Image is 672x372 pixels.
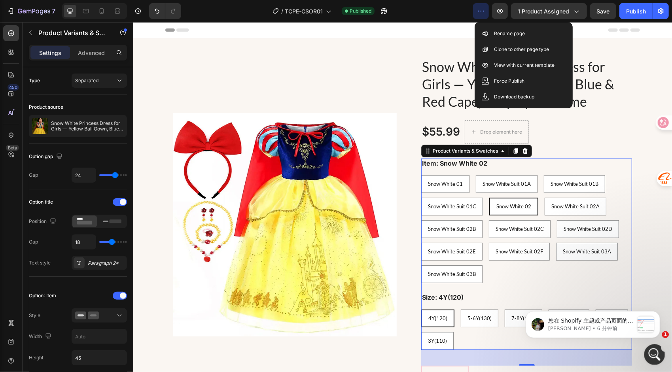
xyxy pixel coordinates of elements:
div: [PERSON_NAME] • 6 分钟前 [13,236,77,240]
span: Snow White Suit 01C [295,181,343,187]
div: Beta [6,145,19,151]
div: 由于此ID是唯一的，且用于系统管理，因此无法重命名。敬请谅解。 ​ [13,206,123,229]
div: Undo/Redo [149,3,181,19]
input: Auto [72,329,127,344]
span: Snow White Suit 02F [362,226,410,232]
button: 7 [3,3,59,19]
input: Auto [72,351,127,365]
div: Style [29,312,40,319]
button: 表情符号选取器 [12,259,19,265]
h1: [PERSON_NAME] [38,4,90,10]
span: 1 product assigned [518,7,569,15]
legend: Size: 4Y(120) [288,270,331,280]
div: Option: Item [29,292,56,299]
span: Snow White Suit 02C [362,204,411,210]
p: Settings [39,49,61,57]
span: Snow White Suit 02D [430,204,479,210]
a: Size Guide [288,344,335,364]
div: Drop element here [347,107,389,113]
p: 7 [52,6,55,16]
span: Snow White 02 [363,181,398,187]
div: Gap [29,172,38,179]
div: 450 [8,84,19,91]
span: Snow White 01 [295,159,329,165]
button: GIF 选取器 [25,259,31,265]
span: Snow White Suit 03A [430,226,478,232]
h1: Snow White Princess Dress for Girls — Yellow Ball Gown, Blue & Red Cape, Cosplay Costume [288,35,499,89]
div: Publish [626,7,646,15]
div: Option title [29,198,53,206]
button: Start recording [50,259,57,265]
input: Auto [72,235,96,249]
p: Rename page [494,30,525,38]
textarea: 发消息... [7,242,151,256]
div: Text style [29,259,51,266]
legend: Item: Snow White 02 [288,136,355,146]
p: Product Variants & Swatches [38,28,106,38]
p: View with current template [494,61,555,69]
div: Width [29,331,53,342]
img: product feature img [32,118,48,134]
iframe: Intercom notifications 消息 [514,295,672,351]
input: Auto [72,168,96,182]
button: go back [5,3,20,18]
span: Snow White Suit 02E [295,226,343,232]
span: Separated [75,77,98,83]
span: Published [350,8,371,15]
div: Type [29,77,40,84]
span: / [281,7,283,15]
iframe: Design area [133,22,672,372]
span: 1 [662,331,669,338]
div: 它们也将显示在编辑器页面的 URL 句柄中： ​ [13,177,123,192]
p: Download backup [494,93,534,101]
p: Advanced [78,49,105,57]
button: 发送消息… [136,256,148,268]
span: Snow White Suit 01B [417,159,465,165]
span: Snow White Suit 03B [295,249,343,255]
p: Clone to other page type [494,45,549,53]
div: 您在 Shopify 主题或产品页面的 Shopify 产品分配部分看到的是一串数字，指的是页面的 ID，这个 ID 是完全唯一的，它们可作为 Shopify 和我们系统上的系统管理的 ID。您... [6,78,130,234]
div: Height [29,354,44,361]
span: Snow White Suit 02B [295,204,343,210]
span: Save [597,8,610,15]
div: Position [29,216,58,227]
span: 5-6Y(130) [334,293,358,299]
p: Snow White Princess Dress for Girls — Yellow Ball Gown, Blue & Red Cape, Cosplay Costume [51,121,124,132]
div: Option gap [29,151,64,162]
span: TCPE-CSOR01 [285,7,323,15]
iframe: Intercom live chat [644,344,665,365]
button: 1 product assigned [511,3,587,19]
span: 4Y(120) [295,293,314,299]
span: 2Y(100) [469,293,488,299]
button: Save [590,3,616,19]
span: Snow White Suit 02A [418,181,466,187]
div: Gap [29,238,38,245]
div: Paragraph 2* [88,260,125,267]
button: 上传附件 [38,259,44,265]
span: 3Y(110) [295,315,314,322]
p: 在线 [38,10,49,18]
p: Force Publish [494,77,524,85]
span: 7-8Y(140) [378,293,402,299]
img: Profile image for Jeremy [23,4,35,17]
span: Snow White Suit 01A [349,159,398,165]
div: Jeremy说… [6,78,152,252]
button: Publish [619,3,653,19]
div: $55.99 [288,102,327,117]
div: 您在 Shopify 主题或产品页面的 Shopify 产品分配部分看到的是一串数字，指的是页面的 ID，这个 ID 是完全唯一的，它们可作为 Shopify 和我们系统上的系统管理的 ID。您... [13,83,123,137]
button: 主页 [124,3,139,18]
div: 关闭 [139,3,153,17]
div: Product source [29,104,63,111]
div: Product Variants & Swatches [298,125,366,132]
p: Size Guide [297,348,326,360]
button: Separated [72,74,127,88]
span: 9-10Y(150) [422,293,449,299]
